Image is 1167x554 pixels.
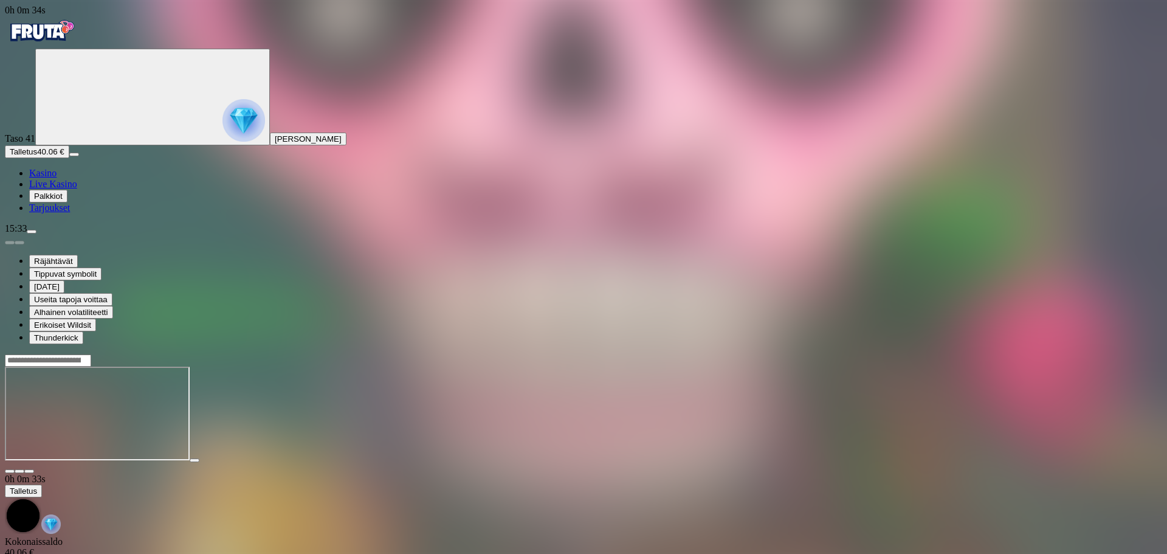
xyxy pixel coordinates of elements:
[15,241,24,244] button: next slide
[34,269,97,279] span: Tippuvat symbolit
[5,16,1162,213] nav: Primary
[69,153,79,156] button: menu
[5,16,78,46] img: Fruta
[5,38,78,48] a: Fruta
[222,99,265,142] img: reward progress
[34,308,108,317] span: Alhainen volatiliteetti
[5,485,42,497] button: Talletus
[29,179,77,189] span: Live Kasino
[27,230,36,234] button: menu
[34,192,63,201] span: Palkkiot
[190,459,199,462] button: play icon
[24,469,34,473] button: fullscreen icon
[34,257,73,266] span: Räjähtävät
[29,203,70,213] span: Tarjoukset
[34,282,60,291] span: [DATE]
[29,331,83,344] button: Thunderkick
[37,147,64,156] span: 40.06 €
[34,333,78,342] span: Thunderkick
[41,514,61,534] img: reward-icon
[35,49,270,145] button: reward progress
[29,255,78,268] button: Räjähtävät
[29,168,57,178] span: Kasino
[5,145,69,158] button: Talletusplus icon40.06 €
[5,367,190,460] iframe: Esqueleto Explosivo
[29,168,57,178] a: diamond iconKasino
[5,355,91,367] input: Search
[5,474,1162,536] div: Game menu
[15,469,24,473] button: chevron-down icon
[29,319,96,331] button: Erikoiset Wildsit
[5,133,35,144] span: Taso 41
[5,223,27,234] span: 15:33
[5,5,46,15] span: user session time
[29,306,113,319] button: Alhainen volatiliteetti
[5,241,15,244] button: prev slide
[275,134,342,144] span: [PERSON_NAME]
[29,293,112,306] button: Useita tapoja voittaa
[10,486,37,496] span: Talletus
[34,295,108,304] span: Useita tapoja voittaa
[5,469,15,473] button: close icon
[5,474,46,484] span: user session time
[10,147,37,156] span: Talletus
[270,133,346,145] button: [PERSON_NAME]
[34,320,91,330] span: Erikoiset Wildsit
[29,268,102,280] button: Tippuvat symbolit
[29,203,70,213] a: gift-inverted iconTarjoukset
[29,179,77,189] a: poker-chip iconLive Kasino
[29,190,67,203] button: reward iconPalkkiot
[29,280,64,293] button: [DATE]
